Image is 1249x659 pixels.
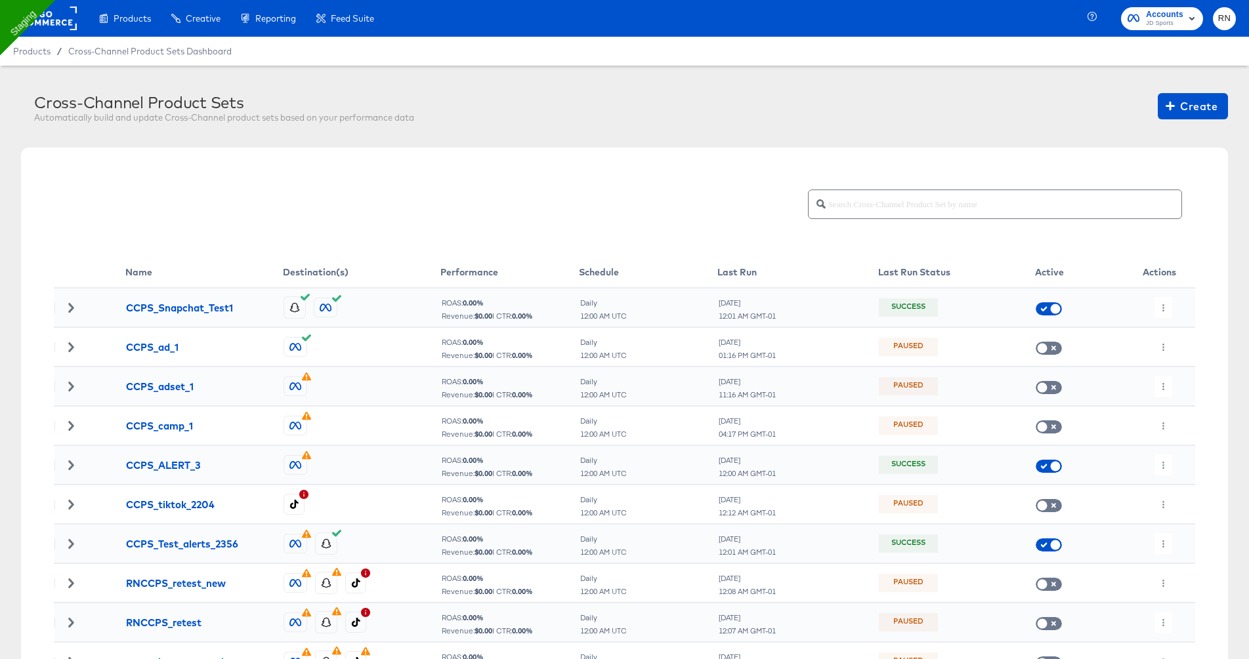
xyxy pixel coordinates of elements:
[463,455,484,465] b: 0.00 %
[475,626,492,635] b: $ 0.00
[441,377,578,386] div: ROAS:
[54,539,87,548] div: Toggle Row Expanded
[718,613,776,622] div: [DATE]
[475,508,492,517] b: $ 0.00
[512,547,533,557] b: 0.00 %
[826,185,1181,213] input: Search Cross-Channel Product Set by name
[463,337,484,347] b: 0.00 %
[1146,8,1183,22] span: Accounts
[512,508,533,517] b: 0.00 %
[125,257,283,288] th: Name
[580,298,627,308] div: Daily
[718,534,776,544] div: [DATE]
[893,577,923,589] div: Paused
[512,311,533,321] b: 0.00 %
[893,616,923,628] div: Paused
[68,46,232,56] a: Cross-Channel Product Sets Dashboard
[1158,93,1228,119] button: Create
[54,578,87,588] div: Toggle Row Expanded
[475,389,492,399] b: $ 0.00
[580,416,627,426] div: Daily
[441,416,578,426] div: ROAS:
[54,618,87,627] div: Toggle Row Expanded
[331,13,374,24] span: Feed Suite
[475,350,492,360] b: $ 0.00
[440,257,579,288] th: Performance
[1218,11,1231,26] span: RN
[1168,97,1217,115] span: Create
[718,548,776,557] div: 12:01 AM GMT-01
[463,534,484,544] b: 0.00 %
[512,586,533,596] b: 0.00 %
[475,429,492,439] b: $ 0.00
[54,303,87,312] div: Toggle Row Expanded
[51,46,68,56] span: /
[718,469,776,478] div: 12:00 AM GMT-01
[441,587,578,596] div: Revenue: | CTR:
[512,468,533,478] b: 0.00 %
[580,456,627,465] div: Daily
[441,338,578,347] div: ROAS:
[475,547,492,557] b: $ 0.00
[126,537,238,551] div: CCPS_Test_alerts_2356
[718,311,776,321] div: 12:01 AM GMT-01
[34,111,414,124] div: Automatically build and update Cross-Channel product sets based on your performance data
[441,495,578,504] div: ROAS:
[512,429,533,439] b: 0.00 %
[441,574,578,583] div: ROAS:
[891,302,925,313] div: Success
[441,469,578,478] div: Revenue: | CTR:
[463,416,484,426] b: 0.00 %
[126,301,233,315] div: CCPS_Snapchat_Test1
[718,390,776,399] div: 11:16 AM GMT-01
[126,576,226,590] div: RNCCPS_retest_new
[580,548,627,557] div: 12:00 AM UTC
[580,351,627,360] div: 12:00 AM UTC
[893,498,923,510] div: Paused
[255,13,296,24] span: Reporting
[463,298,484,308] b: 0.00 %
[441,429,578,439] div: Revenue: | CTR:
[1146,18,1183,29] span: JD Sports
[893,341,923,353] div: Paused
[13,46,51,56] span: Products
[580,429,627,439] div: 12:00 AM UTC
[717,257,878,288] th: Last Run
[718,298,776,308] div: [DATE]
[54,460,87,469] div: Toggle Row Expanded
[891,538,925,549] div: Success
[126,498,215,511] div: CCPS_tiktok_2204
[580,495,627,504] div: Daily
[718,416,776,426] div: [DATE]
[580,534,627,544] div: Daily
[54,342,87,351] div: Toggle Row Expanded
[580,338,627,347] div: Daily
[893,380,923,392] div: Paused
[186,13,221,24] span: Creative
[441,613,578,622] div: ROAS:
[580,613,627,622] div: Daily
[718,429,776,439] div: 04:17 PM GMT-01
[580,311,627,321] div: 12:00 AM UTC
[54,421,87,430] div: Toggle Row Expanded
[718,626,776,635] div: 12:07 AM GMT-01
[718,377,776,386] div: [DATE]
[1035,257,1123,288] th: Active
[441,351,578,360] div: Revenue: | CTR:
[463,376,484,386] b: 0.00 %
[718,508,776,517] div: 12:12 AM GMT-01
[126,340,179,354] div: CCPS_ad_1
[718,574,776,583] div: [DATE]
[126,616,201,629] div: RNCCPS_retest
[54,500,87,509] div: Toggle Row Expanded
[579,257,717,288] th: Schedule
[475,311,492,321] b: $ 0.00
[475,468,492,478] b: $ 0.00
[441,534,578,544] div: ROAS:
[463,494,484,504] b: 0.00 %
[441,456,578,465] div: ROAS:
[512,389,533,399] b: 0.00 %
[580,390,627,399] div: 12:00 AM UTC
[441,298,578,308] div: ROAS:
